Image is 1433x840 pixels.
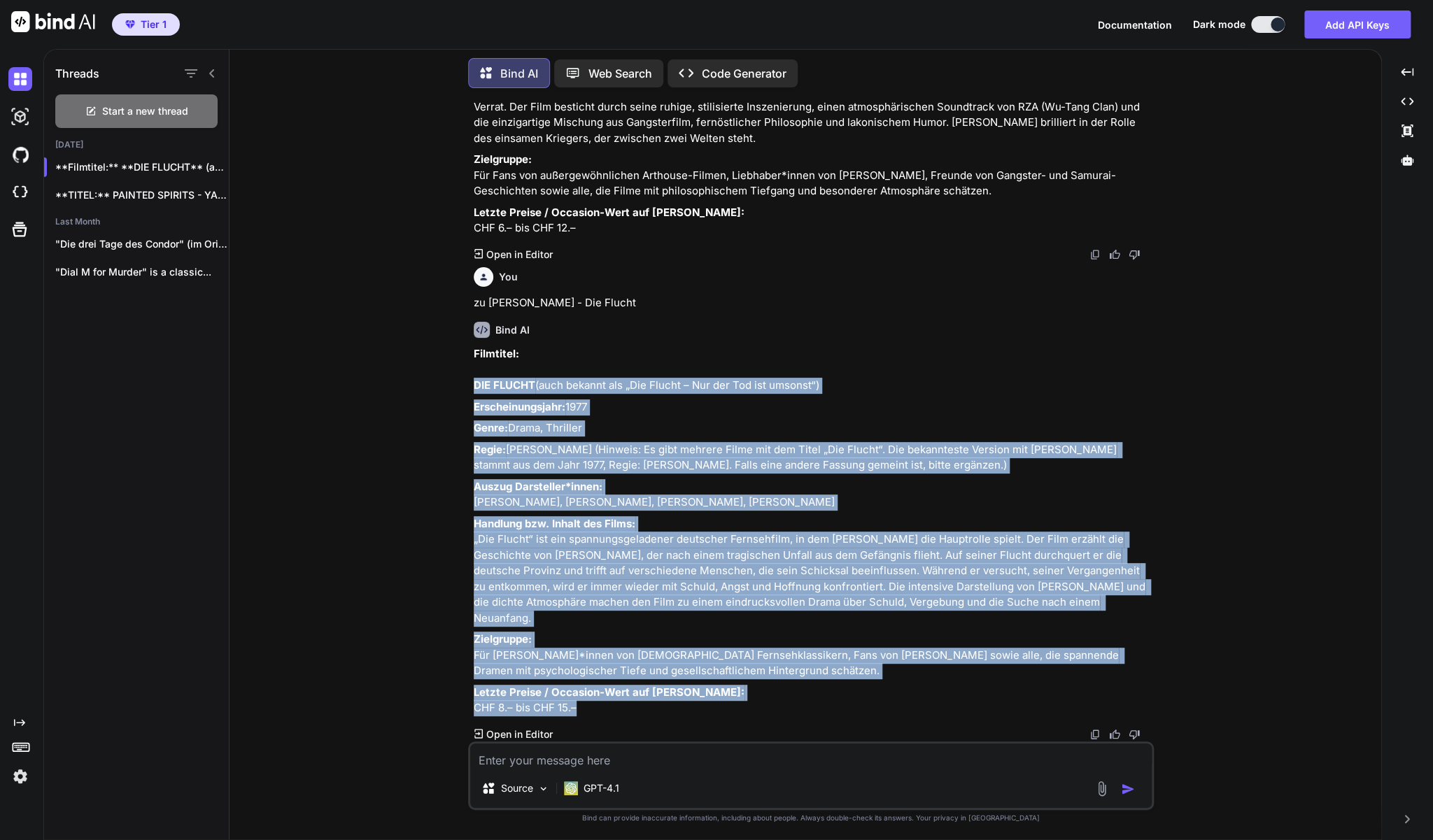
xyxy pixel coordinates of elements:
img: Bind AI [11,11,95,32]
img: darkChat [8,67,32,91]
p: Bind AI [500,65,538,82]
button: premiumTier 1 [112,13,180,36]
p: Bind can provide inaccurate information, including about people. Always double-check its answers.... [468,813,1154,823]
img: Pick Models [537,783,549,795]
p: Open in Editor [486,248,552,262]
img: premium [125,20,135,29]
p: GPT-4.1 [584,781,619,795]
p: "Dial M for Murder" is a classic... [55,265,229,279]
p: Code Generator [702,65,786,82]
span: Start a new thread [102,104,188,118]
strong: Filmtitel: [474,347,519,360]
strong: Auszug Darsteller*innen: [474,480,602,493]
p: (auch bekannt als „Die Flucht – Nur der Tod ist umsonst“) [474,346,1151,394]
img: dislike [1129,729,1140,740]
img: GPT-4.1 [564,781,578,795]
p: zu [PERSON_NAME] - Die Flucht [474,295,1151,311]
img: cloudideIcon [8,180,32,204]
p: **TITEL:** PAINTED SPIRITS - YANOMAMI *... [55,188,229,202]
strong: Zielgruppe: [474,632,532,646]
strong: Handlung bzw. Inhalt des Films: [474,517,635,530]
h2: Last Month [44,216,229,227]
p: Source [501,781,533,795]
img: like [1109,729,1120,740]
p: CHF 8.– bis CHF 15.– [474,685,1151,716]
p: Web Search [588,65,652,82]
p: 1977 [474,399,1151,415]
strong: Zielgruppe: [474,152,532,166]
img: settings [8,764,32,788]
h6: Bind AI [495,323,530,337]
img: copy [1089,249,1101,260]
img: like [1109,249,1120,260]
h1: Threads [55,65,99,82]
img: dislike [1129,249,1140,260]
p: [PERSON_NAME], [PERSON_NAME], [PERSON_NAME], [PERSON_NAME] [474,479,1151,511]
img: githubDark [8,143,32,166]
h2: [DATE] [44,139,229,150]
p: Für Fans von außergewöhnlichen Arthouse-Filmen, Liebhaber*innen von [PERSON_NAME], Freunde von Ga... [474,152,1151,199]
p: Drama, Thriller [474,420,1151,436]
strong: Letzte Preise / Occasion-Wert auf [PERSON_NAME]: [474,206,744,219]
img: copy [1089,729,1101,740]
img: icon [1121,782,1135,796]
p: Open in Editor [486,727,552,741]
p: Für [PERSON_NAME]*innen von [DEMOGRAPHIC_DATA] Fernsehklassikern, Fans von [PERSON_NAME] sowie al... [474,632,1151,679]
button: Documentation [1098,17,1172,32]
strong: DIE FLUCHT [474,378,535,392]
img: darkAi-studio [8,105,32,129]
p: „Die Flucht“ ist ein spannungsgeladener deutscher Fernsehfilm, in dem [PERSON_NAME] die Hauptroll... [474,516,1151,627]
p: **Filmtitel:** **DIE FLUCHT** (auch be... [55,160,229,174]
strong: Regie: [474,443,506,456]
h6: You [499,270,518,284]
strong: Genre: [474,421,508,434]
p: [PERSON_NAME] (Hinweis: Es gibt mehrere Filme mit dem Titel „Die Flucht“. Die bekannteste Version... [474,442,1151,474]
span: Dark mode [1193,17,1245,31]
p: "Die drei Tage des Condor" (im Original:... [55,237,229,251]
span: Documentation [1098,19,1172,31]
strong: Erscheinungsjahr: [474,400,565,413]
strong: Letzte Preise / Occasion-Wert auf [PERSON_NAME]: [474,685,744,699]
p: CHF 6.– bis CHF 12.– [474,205,1151,236]
span: Tier 1 [141,17,167,31]
img: attachment [1094,781,1110,797]
button: Add API Keys [1304,10,1411,38]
